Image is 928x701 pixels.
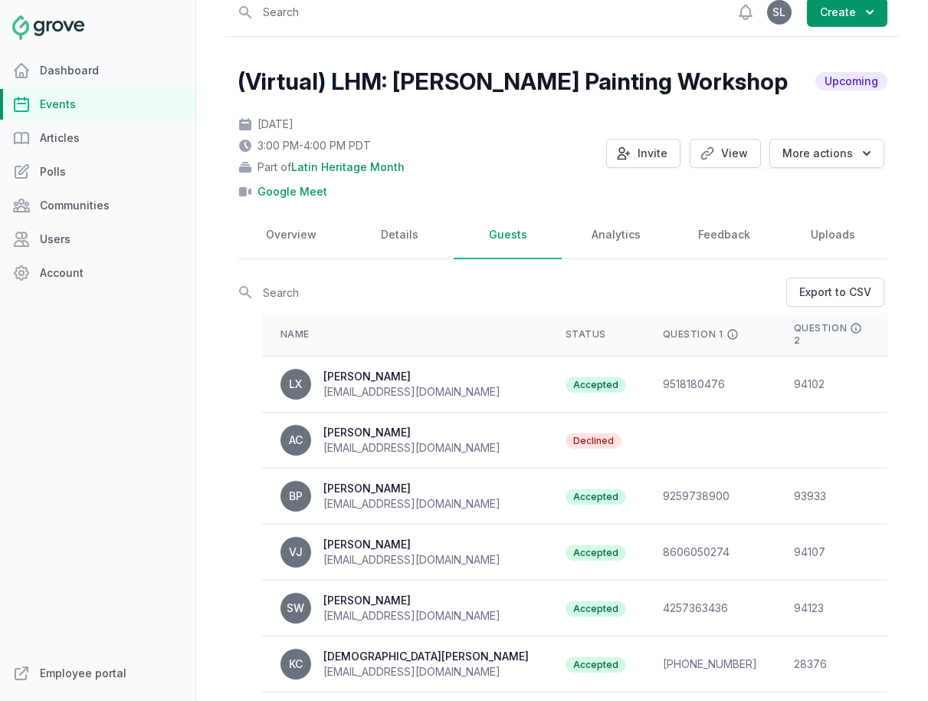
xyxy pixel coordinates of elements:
[323,649,529,664] div: [DEMOGRAPHIC_DATA][PERSON_NAME]
[606,139,680,168] button: Invite
[238,160,594,175] div: Part of
[323,481,500,496] div: [PERSON_NAME]
[769,139,884,168] button: More actions
[644,581,776,637] td: 4257363436
[772,7,785,18] span: SL
[289,491,303,502] span: BP
[644,469,776,525] td: 9259738900
[776,357,881,413] td: 94102
[566,545,626,561] span: Accepted
[289,379,302,390] span: LX
[323,664,529,680] div: [EMAIL_ADDRESS][DOMAIN_NAME]
[323,593,500,608] div: [PERSON_NAME]
[323,552,500,568] div: [EMAIL_ADDRESS][DOMAIN_NAME]
[323,496,500,512] div: [EMAIL_ADDRESS][DOMAIN_NAME]
[346,212,454,259] a: Details
[287,603,304,614] span: SW
[12,15,84,40] img: Grove
[238,117,594,132] div: [DATE]
[566,433,621,449] span: Declined
[644,357,776,413] td: 9518180476
[566,489,626,505] span: Accepted
[323,440,500,456] div: [EMAIL_ADDRESS][DOMAIN_NAME]
[663,328,757,341] div: Question 1
[562,212,670,259] a: Analytics
[323,537,500,552] div: [PERSON_NAME]
[547,313,644,357] th: Status
[644,637,776,693] td: [PHONE_NUMBER]
[815,72,887,91] span: Upcoming
[323,425,500,440] div: [PERSON_NAME]
[690,139,761,168] a: View
[238,279,783,306] input: Search
[776,525,881,581] td: 94107
[776,581,881,637] td: 94123
[566,601,626,617] span: Accepted
[238,212,346,259] a: Overview
[289,435,303,446] span: AC
[238,138,594,153] div: 3:00 PM - 4:00 PM PDT
[566,657,626,673] span: Accepted
[671,212,779,259] a: Feedback
[238,67,788,95] h2: (Virtual) LHM: [PERSON_NAME] Painting Workshop
[454,212,562,259] a: Guests
[644,525,776,581] td: 8606050274
[786,278,884,307] a: Export to CSV
[776,637,881,693] td: 28376
[323,608,500,624] div: [EMAIL_ADDRESS][DOMAIN_NAME]
[566,377,626,393] span: Accepted
[289,547,303,558] span: VJ
[257,184,327,199] a: Google Meet
[262,313,547,357] th: Name
[323,369,500,384] div: [PERSON_NAME]
[291,160,405,175] span: Latin Heritage Month
[323,384,500,400] div: [EMAIL_ADDRESS][DOMAIN_NAME]
[289,659,303,670] span: KC
[794,322,863,347] div: Question 2
[779,212,887,259] a: Uploads
[776,469,881,525] td: 93933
